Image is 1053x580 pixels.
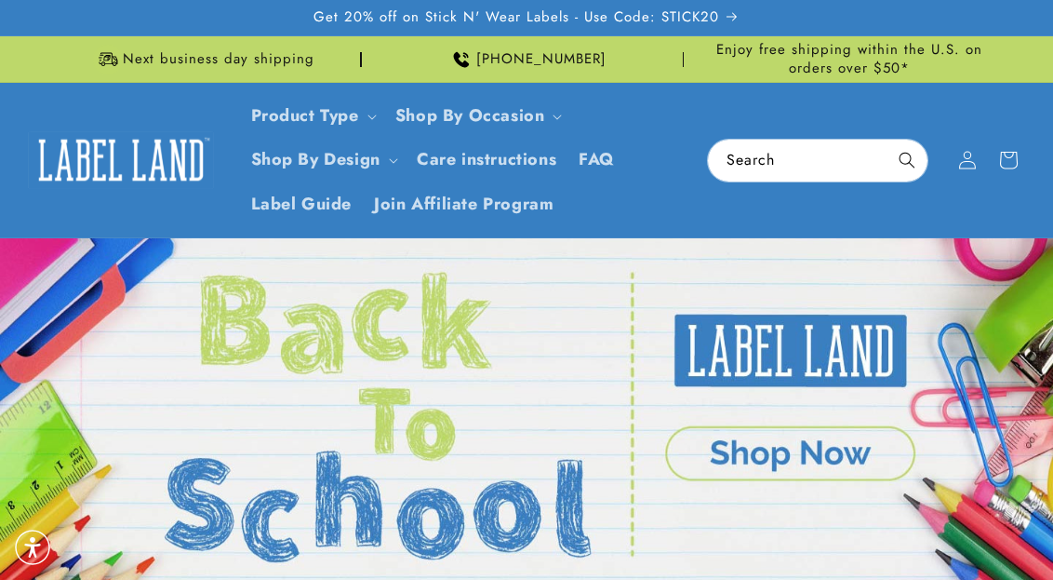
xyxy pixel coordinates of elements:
button: Search [886,140,927,181]
span: Get 20% off on Stick N' Wear Labels - Use Code: STICK20 [313,8,719,27]
span: [PHONE_NUMBER] [476,50,606,69]
a: Shop By Design [251,147,380,171]
div: Announcement [369,36,685,82]
span: Care instructions [417,149,556,170]
a: Care instructions [406,138,567,182]
a: Join Affiliate Program [363,182,565,226]
a: Label Guide [240,182,364,226]
span: Shop By Occasion [395,105,545,127]
span: Join Affiliate Program [374,194,553,215]
img: Label Land [28,131,214,189]
div: Announcement [691,36,1006,82]
summary: Shop By Design [240,138,406,182]
span: Next business day shipping [123,50,314,69]
span: FAQ [579,149,615,170]
a: Product Type [251,103,359,128]
div: Announcement [47,36,362,82]
summary: Shop By Occasion [384,94,570,138]
span: Enjoy free shipping within the U.S. on orders over $50* [691,41,1006,77]
span: Label Guide [251,194,353,215]
a: FAQ [567,138,626,182]
a: Label Land [21,124,221,196]
summary: Product Type [240,94,384,138]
